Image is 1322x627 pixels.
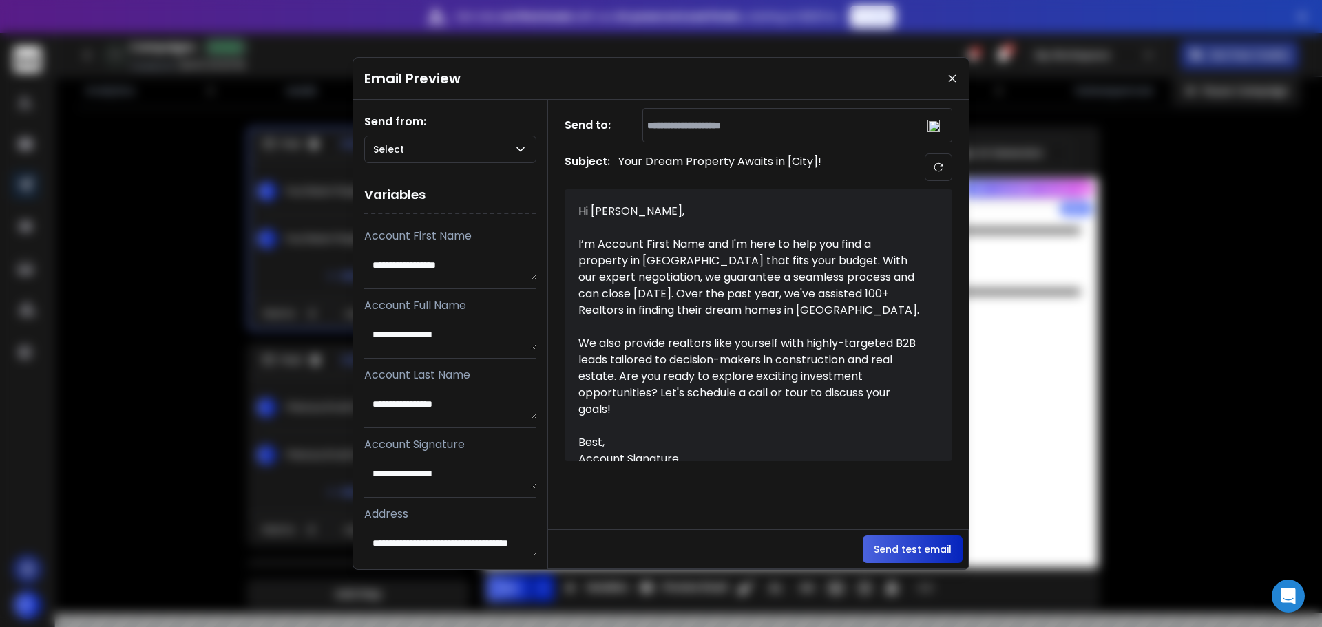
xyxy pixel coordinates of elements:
div: Hi [PERSON_NAME], [578,203,923,220]
h1: Email Preview [364,69,461,88]
p: Your Dream Property Awaits in [City]! [618,153,821,181]
div: I’m Account First Name and I'm here to help you find a property in [GEOGRAPHIC_DATA] that fits yo... [578,236,923,319]
p: Address [364,506,536,522]
div: Account Signature [578,451,923,467]
div: Open Intercom Messenger [1272,580,1305,613]
img: locked.png [927,120,940,132]
p: Account Last Name [364,367,536,383]
h1: Send to: [565,117,620,134]
p: Account First Name [364,228,536,244]
h1: Subject: [565,153,610,181]
div: We also provide realtors like yourself with highly-targeted B2B leads tailored to decision-makers... [578,335,923,418]
p: Account Full Name [364,297,536,314]
button: Send test email [863,535,963,563]
h1: Variables [364,177,536,214]
div: Best, [578,434,923,451]
h1: Send from: [364,114,536,130]
p: Account Signature [364,436,536,453]
p: Select [373,142,410,156]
